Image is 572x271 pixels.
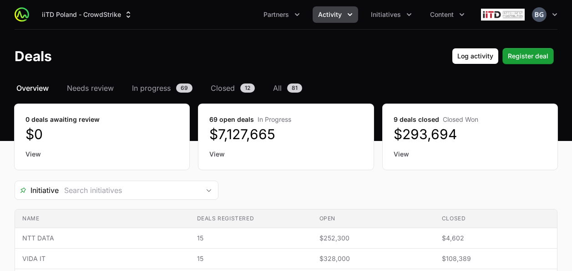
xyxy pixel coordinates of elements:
[25,150,178,159] a: View
[313,6,358,23] div: Activity menu
[287,83,302,93] span: 81
[425,6,470,23] div: Content menu
[318,10,342,19] span: Activity
[197,234,305,243] span: 15
[200,181,218,199] div: Open
[425,6,470,23] button: Content
[65,83,116,94] a: Needs review
[394,115,547,124] dt: 9 deals closed
[240,83,255,93] span: 12
[15,185,59,196] span: Initiative
[442,234,550,243] span: $4,602
[209,126,362,142] dd: $7,127,665
[16,83,49,94] span: Overview
[258,6,305,23] button: Partners
[273,83,282,94] span: All
[319,254,427,263] span: $328,000
[452,48,499,64] button: Log activity
[502,48,554,64] button: Register deal
[371,10,401,19] span: Initiatives
[457,51,493,62] span: Log activity
[15,48,52,64] h1: Deals
[15,209,190,228] th: Name
[258,115,291,123] span: In Progress
[176,83,192,93] span: 69
[508,51,548,62] span: Register deal
[132,83,171,94] span: In progress
[442,254,550,263] span: $108,389
[209,115,362,124] dt: 69 open deals
[394,126,547,142] dd: $293,694
[25,126,178,142] dd: $0
[209,83,257,94] a: Closed12
[130,83,194,94] a: In progress69
[15,7,29,22] img: ActivitySource
[36,6,138,23] button: iiTD Poland - CrowdStrike
[67,83,114,94] span: Needs review
[211,83,235,94] span: Closed
[258,6,305,23] div: Partners menu
[452,48,554,64] div: Primary actions
[22,254,182,263] span: VIDA IT
[532,7,547,22] img: Bartosz Galoch
[312,209,435,228] th: Open
[22,234,182,243] span: NTT DATA
[271,83,304,94] a: All81
[197,254,305,263] span: 15
[209,150,362,159] a: View
[29,6,470,23] div: Main navigation
[15,83,51,94] a: Overview
[59,181,200,199] input: Search initiatives
[190,209,312,228] th: Deals registered
[36,6,138,23] div: Supplier switch menu
[443,115,478,123] span: Closed Won
[15,83,557,94] nav: Deals navigation
[394,150,547,159] a: View
[313,6,358,23] button: Activity
[481,5,525,24] img: iiTD Poland
[25,115,178,124] dt: 0 deals awaiting review
[319,234,427,243] span: $252,300
[365,6,417,23] button: Initiatives
[263,10,289,19] span: Partners
[430,10,454,19] span: Content
[365,6,417,23] div: Initiatives menu
[435,209,557,228] th: Closed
